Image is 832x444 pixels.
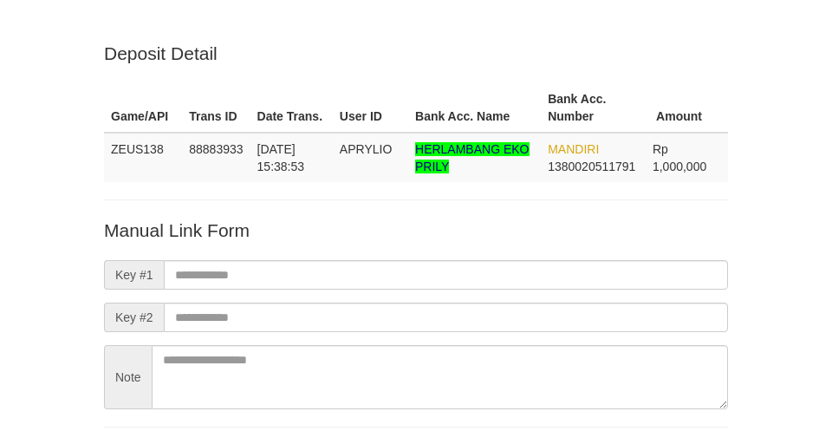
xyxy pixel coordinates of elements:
[653,142,706,173] span: Rp 1,000,000
[646,83,728,133] th: Amount
[104,345,152,409] span: Note
[104,218,728,243] p: Manual Link Form
[257,142,305,173] span: [DATE] 15:38:53
[548,142,599,156] span: MANDIRI
[340,142,392,156] span: APRYLIO
[333,83,408,133] th: User ID
[104,83,182,133] th: Game/API
[541,83,646,133] th: Bank Acc. Number
[182,83,250,133] th: Trans ID
[415,142,529,173] span: Nama rekening >18 huruf, harap diedit
[250,83,333,133] th: Date Trans.
[104,260,164,290] span: Key #1
[182,133,250,182] td: 88883933
[548,160,635,173] span: Copy 1380020511791 to clipboard
[408,83,541,133] th: Bank Acc. Name
[104,41,728,66] p: Deposit Detail
[104,303,164,332] span: Key #2
[104,133,182,182] td: ZEUS138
